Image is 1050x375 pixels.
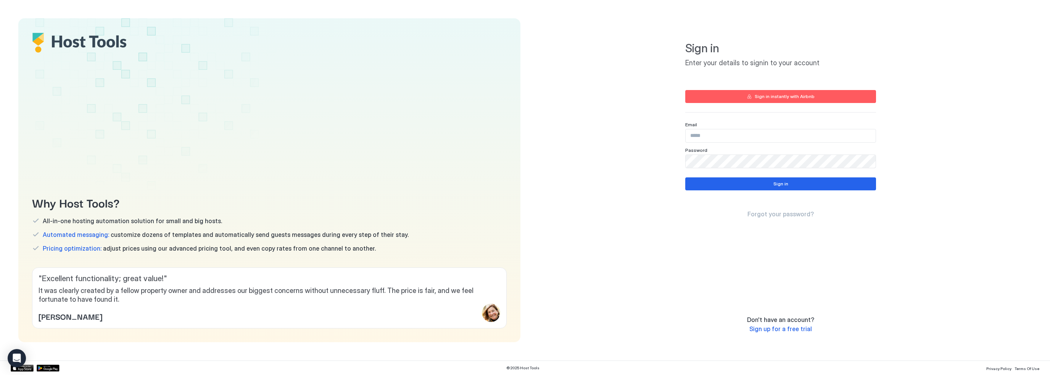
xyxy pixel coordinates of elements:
span: " Excellent functionality; great value! " [39,274,500,283]
span: Email [685,122,697,127]
div: Sign in instantly with Airbnb [755,93,815,100]
span: [PERSON_NAME] [39,311,102,322]
span: It was clearly created by a fellow property owner and addresses our biggest concerns without unne... [39,286,500,304]
button: Sign in instantly with Airbnb [685,90,876,103]
span: adjust prices using our advanced pricing tool, and even copy rates from one channel to another. [43,245,376,252]
span: Enter your details to signin to your account [685,59,876,68]
span: customize dozens of templates and automatically send guests messages during every step of their s... [43,231,409,238]
div: Open Intercom Messenger [8,349,26,367]
span: Pricing optimization: [43,245,101,252]
a: Google Play Store [37,365,60,372]
a: App Store [11,365,34,372]
div: profile [482,304,500,322]
span: Why Host Tools? [32,194,507,211]
span: © 2025 Host Tools [506,365,539,370]
input: Input Field [686,129,876,142]
span: Terms Of Use [1015,366,1039,371]
span: Privacy Policy [986,366,1011,371]
span: Don't have an account? [747,316,814,323]
input: Input Field [686,155,876,168]
span: Sign in [685,41,876,56]
span: Automated messaging: [43,231,109,238]
button: Sign in [685,177,876,190]
span: All-in-one hosting automation solution for small and big hosts. [43,217,222,225]
a: Privacy Policy [986,364,1011,372]
a: Forgot your password? [747,210,814,218]
a: Sign up for a free trial [749,325,812,333]
a: Terms Of Use [1015,364,1039,372]
span: Password [685,147,707,153]
div: Sign in [773,180,788,187]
